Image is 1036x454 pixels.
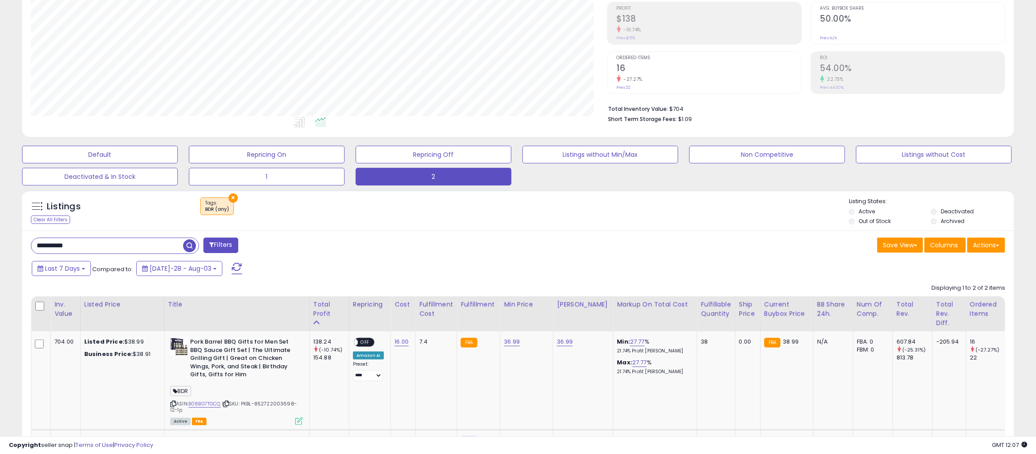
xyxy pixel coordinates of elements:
a: 36.99 [557,337,573,346]
div: % [617,359,690,375]
div: Fulfillable Quantity [701,300,731,318]
img: 51VjfRYA-bL._SL40_.jpg [170,338,188,356]
button: [DATE]-28 - Aug-03 [136,261,222,276]
div: 0.00 [739,338,754,346]
b: Pork Barrel BBQ Gifts for Men Set BBQ Sauce Gift Set | The Ultimate Grilling Gift | Great on Chic... [190,338,297,381]
span: Avg. Buybox Share [820,6,1005,11]
span: $1.09 [679,115,692,123]
button: 2 [356,168,511,185]
span: 38.99 [783,337,799,346]
div: Clear All Filters [31,216,70,224]
div: Cost [394,300,412,309]
button: 1 [189,168,345,185]
a: B08BG7TGCQ [188,400,221,408]
li: $704 [608,103,999,113]
div: Amazon AI [353,352,384,359]
div: 7.4 [419,338,450,346]
span: 2025-08-11 12:07 GMT [992,441,1027,449]
div: Repricing [353,300,387,309]
div: Fulfillment Cost [419,300,453,318]
span: BDR [170,386,191,396]
div: Markup on Total Cost [617,300,693,309]
h2: 54.00% [820,63,1005,75]
div: FBA: 0 [857,338,886,346]
small: -10.74% [621,26,642,33]
a: 16.00 [394,337,409,346]
p: 21.74% Profit [PERSON_NAME] [617,348,690,354]
b: Max: [617,358,632,367]
div: 138.24 [313,338,349,346]
span: Profit [617,6,801,11]
small: -27.27% [621,76,643,83]
span: Tags : [205,200,229,213]
a: 27.77 [632,358,647,367]
th: The percentage added to the cost of goods (COGS) that forms the calculator for Min & Max prices. [613,296,697,331]
span: Ordered Items [617,56,801,61]
div: Fulfillment [461,300,496,309]
div: BB Share 24h. [817,300,849,318]
div: N/A [817,338,846,346]
div: 22 [970,354,1006,362]
div: 607.84 [897,338,932,346]
div: ASIN: [170,338,303,424]
small: Prev: 22 [617,85,631,90]
div: Num of Comp. [857,300,889,318]
div: Displaying 1 to 2 of 2 items [931,284,1005,292]
div: Min Price [504,300,549,309]
button: Actions [967,238,1005,253]
div: Preset: [353,361,384,381]
span: Last 7 Days [45,264,80,273]
small: FBA [461,338,477,348]
small: 22.73% [824,76,844,83]
span: [DATE]-28 - Aug-03 [150,264,211,273]
b: Total Inventory Value: [608,105,668,113]
b: Business Price: [84,350,133,358]
label: Out of Stock [859,217,891,225]
div: Title [168,300,306,309]
div: 38 [701,338,728,346]
div: -205.94 [936,338,959,346]
button: Repricing Off [356,146,511,163]
h2: 50.00% [820,14,1005,26]
span: FBA [192,418,207,425]
button: Listings without Min/Max [522,146,678,163]
button: Listings without Cost [856,146,1012,163]
div: [PERSON_NAME] [557,300,609,309]
h5: Listings [47,201,81,213]
button: Default [22,146,178,163]
small: Prev: N/A [820,35,837,41]
span: OFF [358,339,372,346]
p: Listing States: [849,197,1014,206]
div: 813.78 [897,354,932,362]
div: 16 [970,338,1006,346]
a: 36.99 [504,337,520,346]
button: Last 7 Days [32,261,91,276]
a: Privacy Policy [114,441,153,449]
span: Compared to: [92,265,133,273]
small: (-25.31%) [902,346,926,353]
b: Min: [617,337,630,346]
button: Filters [203,238,238,253]
a: Terms of Use [75,441,113,449]
div: Current Buybox Price [764,300,810,318]
button: Columns [924,238,966,253]
button: Deactivated & In Stock [22,168,178,185]
label: Archived [941,217,965,225]
div: Ordered Items [970,300,1002,318]
div: Total Rev. Diff. [936,300,962,328]
button: Repricing On [189,146,345,163]
small: Prev: 44.00% [820,85,844,90]
p: 21.74% Profit [PERSON_NAME] [617,369,690,375]
span: ROI [820,56,1005,61]
div: BDR (any) [205,206,229,212]
div: Listed Price [84,300,161,309]
a: 27.77 [630,337,645,346]
span: Columns [930,241,958,250]
div: % [617,338,690,354]
h2: $138 [617,14,801,26]
b: Short Term Storage Fees: [608,115,677,123]
small: Prev: $155 [617,35,635,41]
div: Total Profit [313,300,345,318]
small: (-27.27%) [976,346,999,353]
h2: 16 [617,63,801,75]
